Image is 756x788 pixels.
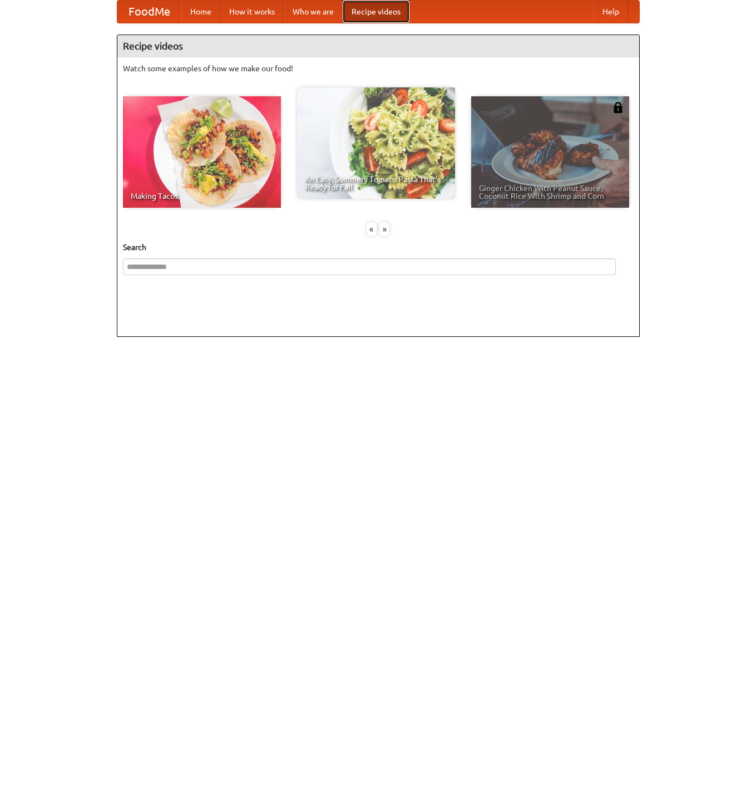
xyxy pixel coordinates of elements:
div: « [367,222,377,236]
a: Making Tacos [123,96,281,208]
a: How it works [220,1,284,23]
h4: Recipe videos [117,35,639,57]
p: Watch some examples of how we make our food! [123,63,634,74]
a: Recipe videos [343,1,409,23]
span: An Easy, Summery Tomato Pasta That's Ready for Fall [305,175,447,191]
img: 483408.png [612,102,624,113]
div: » [379,222,389,236]
a: Help [594,1,628,23]
a: Home [181,1,220,23]
a: An Easy, Summery Tomato Pasta That's Ready for Fall [297,87,455,199]
a: Who we are [284,1,343,23]
a: FoodMe [117,1,181,23]
h5: Search [123,242,634,253]
span: Making Tacos [131,192,273,200]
